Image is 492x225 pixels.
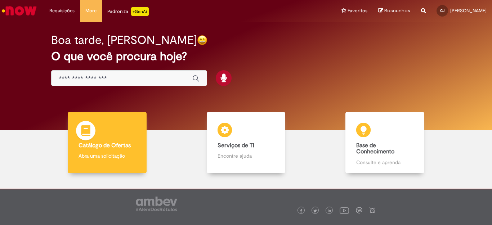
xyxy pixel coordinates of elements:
p: +GenAi [131,7,149,16]
b: Base de Conhecimento [356,142,394,156]
a: Serviços de TI Encontre ajuda [176,112,315,173]
a: Rascunhos [378,8,410,14]
span: Rascunhos [384,7,410,14]
img: logo_footer_twitter.png [313,209,317,213]
b: Catálogo de Ofertas [79,142,131,149]
b: Serviços de TI [218,142,254,149]
span: Requisições [49,7,75,14]
img: logo_footer_workplace.png [356,207,362,213]
img: logo_footer_ambev_rotulo_gray.png [136,197,177,211]
img: logo_footer_youtube.png [340,206,349,215]
h2: O que você procura hoje? [51,50,441,63]
img: happy-face.png [197,35,207,45]
img: ServiceNow [1,4,38,18]
span: More [85,7,97,14]
span: Favoritos [348,7,367,14]
a: Base de Conhecimento Consulte e aprenda [316,112,454,173]
img: logo_footer_linkedin.png [328,209,331,213]
img: logo_footer_facebook.png [299,209,303,213]
div: Padroniza [107,7,149,16]
p: Encontre ajuda [218,152,275,159]
p: Abra uma solicitação [79,152,136,159]
span: CJ [440,8,444,13]
h2: Boa tarde, [PERSON_NAME] [51,34,197,46]
p: Consulte e aprenda [356,159,413,166]
img: logo_footer_naosei.png [369,207,376,213]
span: [PERSON_NAME] [450,8,487,14]
a: Catálogo de Ofertas Abra uma solicitação [38,112,176,173]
